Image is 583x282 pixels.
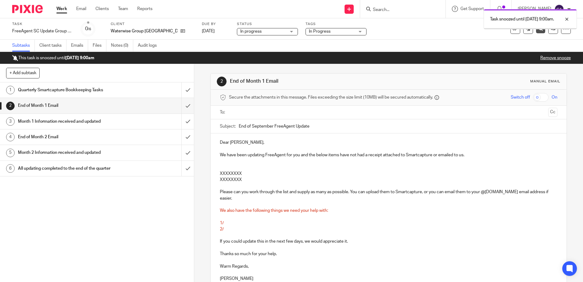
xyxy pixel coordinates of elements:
[18,132,123,142] h1: End of Month 2 Email
[309,29,331,34] span: In Progress
[220,263,557,269] p: Warm Regards,
[6,86,15,94] div: 1
[39,40,66,52] a: Client tasks
[220,276,557,282] p: [PERSON_NAME]
[490,16,554,22] p: Task snoozed until [DATE] 9:00am.
[6,133,15,141] div: 4
[12,40,35,52] a: Subtasks
[111,40,133,52] a: Notes (0)
[6,117,15,126] div: 3
[118,6,128,12] a: Team
[95,6,109,12] a: Clients
[220,171,557,177] p: XXXXXXXX
[511,94,530,100] span: Switch off
[111,28,177,34] p: Waterwise Group [GEOGRAPHIC_DATA]
[93,40,106,52] a: Files
[12,5,43,13] img: Pixie
[18,85,123,95] h1: Quarterly Smartcapture Bookkeeping Tasks
[220,139,557,146] p: Dear [PERSON_NAME],
[552,94,557,100] span: On
[202,29,215,33] span: [DATE]
[71,40,88,52] a: Emails
[56,6,67,12] a: Work
[220,152,557,158] p: We have been updating FreeAgent for you and the below items have not had a receipt attached to Sm...
[12,28,73,34] div: FreeAgent SC Update Group 2 - [DATE] - [DATE]
[12,55,94,61] p: This task is snoozed until
[18,148,123,157] h1: Month 2 Information received and updated
[12,22,73,27] label: Task
[138,40,161,52] a: Audit logs
[554,4,564,14] img: svg%3E
[88,27,91,31] small: /6
[548,108,557,117] button: Cc
[6,102,15,110] div: 2
[220,109,227,115] label: To:
[220,227,224,231] span: 2/
[217,77,227,86] div: 2
[540,56,571,60] a: Remove snooze
[220,208,328,213] span: We also have the following things we need your help with:
[220,123,236,129] label: Subject:
[220,189,557,201] p: Please can you work through the list and supply as many as possible. You can upload them to Smart...
[220,177,557,183] p: XXXXXXXX
[220,221,224,225] span: 1/
[18,117,123,126] h1: Month 1 Information received and updated
[202,22,229,27] label: Due by
[240,29,262,34] span: In progress
[76,6,86,12] a: Email
[6,68,40,78] button: + Add subtask
[220,238,557,244] p: If you could update this in the next few days, we would appreciate it.
[137,6,152,12] a: Reports
[12,28,73,34] div: FreeAgent SC Update Group 2 - July - September, 2025
[229,94,433,100] span: Secure the attachments in this message. Files exceeding the size limit (10MB) will be secured aut...
[65,56,94,60] b: [DATE] 9:00am
[18,164,123,173] h1: All updating completed to the end of the quarter
[6,164,15,173] div: 6
[530,79,560,84] div: Manual email
[220,251,557,257] p: Thanks so much for your help.
[18,101,123,110] h1: End of Month 1 Email
[6,149,15,157] div: 5
[85,25,91,32] div: 0
[230,78,402,85] h1: End of Month 1 Email
[111,22,194,27] label: Client
[237,22,298,27] label: Status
